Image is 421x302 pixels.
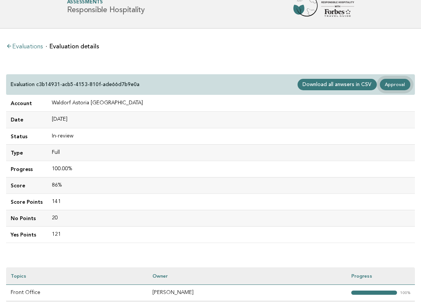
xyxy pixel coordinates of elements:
strong: "> [351,291,397,295]
a: Download all anwsers in CSV [298,79,377,90]
td: Waldorf Astoria [GEOGRAPHIC_DATA] [47,95,415,112]
td: 121 [47,227,415,243]
td: No Points [6,210,47,226]
td: In-review [47,128,415,144]
td: 20 [47,210,415,226]
td: Score [6,177,47,193]
td: 100.00% [47,161,415,177]
em: 100% [400,291,410,295]
td: Account [6,95,47,112]
td: 141 [47,193,415,210]
th: Progress [347,267,415,284]
p: Evaluation c3b14931-acb5-4153-810f-ade66d7b9e0a [11,81,139,88]
td: Yes Points [6,227,47,243]
li: Evaluation details [46,43,99,50]
td: Date [6,112,47,128]
td: [PERSON_NAME] [148,284,347,301]
td: Type [6,144,47,161]
td: Score Points [6,193,47,210]
td: 86% [47,177,415,193]
a: Approval [380,79,410,90]
td: [DATE] [47,112,415,128]
td: Front Office [6,284,148,301]
a: Evaluations [6,44,43,50]
td: Full [47,144,415,161]
th: Topics [6,267,148,284]
th: Owner [148,267,347,284]
td: Progress [6,161,47,177]
td: Status [6,128,47,144]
